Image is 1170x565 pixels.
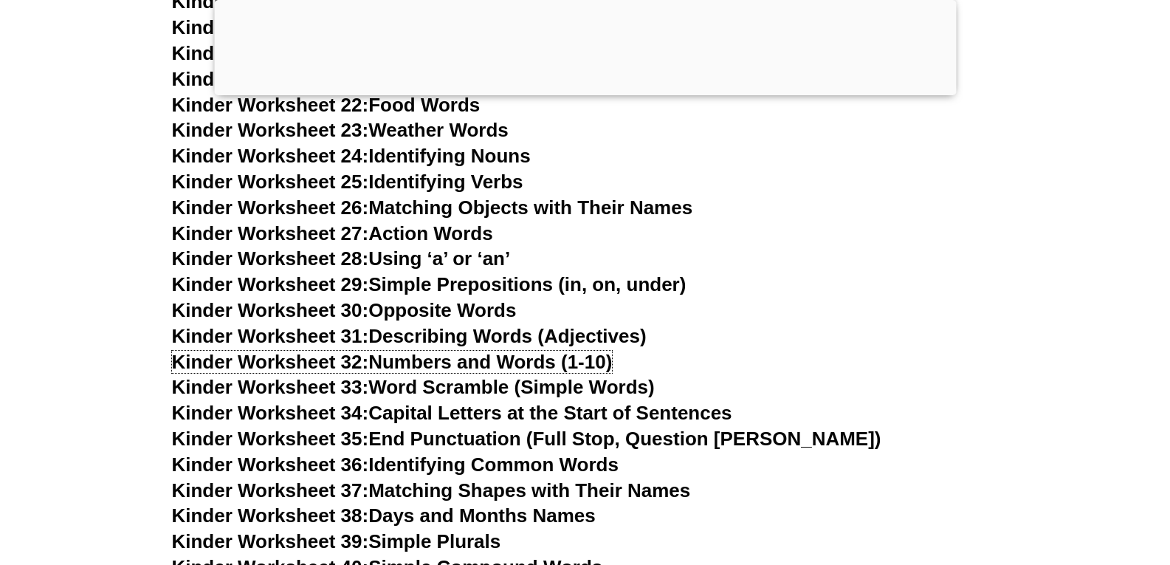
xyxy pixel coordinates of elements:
span: Kinder Worksheet 29: [172,273,369,295]
a: Kinder Worksheet 30:Opposite Words [172,299,517,321]
span: Kinder Worksheet 34: [172,402,369,424]
a: Kinder Worksheet 22:Food Words [172,94,481,116]
a: Kinder Worksheet 19:Writing Simple Sentences [172,16,604,38]
a: Kinder Worksheet 32:Numbers and Words (1-10) [172,351,613,373]
span: Kinder Worksheet 19: [172,16,369,38]
a: Kinder Worksheet 24:Identifying Nouns [172,145,531,167]
a: Kinder Worksheet 28:Using ‘a’ or ‘an’ [172,247,511,270]
span: Kinder Worksheet 23: [172,119,369,141]
span: Kinder Worksheet 27: [172,222,369,244]
span: Kinder Worksheet 24: [172,145,369,167]
span: Kinder Worksheet 22: [172,94,369,116]
span: Kinder Worksheet 37: [172,479,369,501]
span: Kinder Worksheet 35: [172,428,369,450]
a: Kinder Worksheet 37:Matching Shapes with Their Names [172,479,691,501]
a: Kinder Worksheet 34:Capital Letters at the Start of Sentences [172,402,732,424]
span: Kinder Worksheet 26: [172,196,369,219]
a: Kinder Worksheet 33:Word Scramble (Simple Words) [172,376,655,398]
a: Kinder Worksheet 23:Weather Words [172,119,509,141]
span: Kinder Worksheet 36: [172,453,369,476]
span: Kinder Worksheet 28: [172,247,369,270]
a: Kinder Worksheet 36:Identifying Common Words [172,453,619,476]
a: Kinder Worksheet 25:Identifying Verbs [172,171,523,193]
span: Kinder Worksheet 20: [172,42,369,64]
a: Kinder Worksheet 38:Days and Months Names [172,504,596,527]
span: Kinder Worksheet 33: [172,376,369,398]
span: Kinder Worksheet 25: [172,171,369,193]
span: Kinder Worksheet 32: [172,351,369,373]
a: Kinder Worksheet 27:Action Words [172,222,493,244]
span: Kinder Worksheet 31: [172,325,369,347]
span: Kinder Worksheet 39: [172,530,369,552]
a: Kinder Worksheet 21:Animal Names [172,68,501,90]
span: Kinder Worksheet 21: [172,68,369,90]
iframe: Chat Widget [924,398,1170,565]
a: Kinder Worksheet 39:Simple Plurals [172,530,501,552]
a: Kinder Worksheet 29:Simple Prepositions (in, on, under) [172,273,686,295]
a: Kinder Worksheet 35:End Punctuation (Full Stop, Question [PERSON_NAME]) [172,428,881,450]
a: Kinder Worksheet 20:Matching Words to Pictures [172,42,622,64]
span: Kinder Worksheet 30: [172,299,369,321]
span: Kinder Worksheet 38: [172,504,369,527]
a: Kinder Worksheet 31:Describing Words (Adjectives) [172,325,647,347]
a: Kinder Worksheet 26:Matching Objects with Their Names [172,196,693,219]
